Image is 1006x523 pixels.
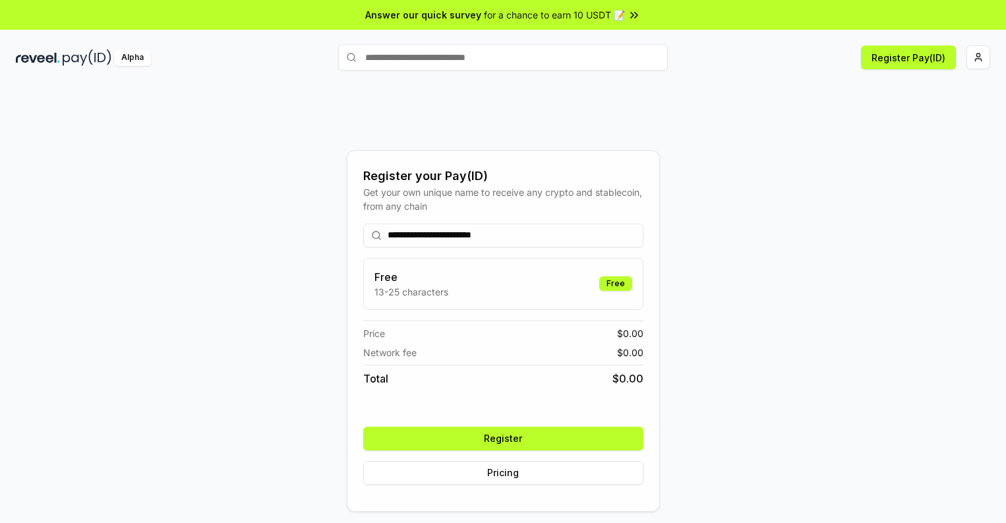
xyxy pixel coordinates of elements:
[612,371,643,386] span: $ 0.00
[114,49,151,66] div: Alpha
[363,326,385,340] span: Price
[617,346,643,359] span: $ 0.00
[617,326,643,340] span: $ 0.00
[363,461,643,485] button: Pricing
[374,269,448,285] h3: Free
[374,285,448,299] p: 13-25 characters
[599,276,632,291] div: Free
[16,49,60,66] img: reveel_dark
[363,185,643,213] div: Get your own unique name to receive any crypto and stablecoin, from any chain
[861,46,956,69] button: Register Pay(ID)
[363,346,417,359] span: Network fee
[63,49,111,66] img: pay_id
[363,427,643,450] button: Register
[363,167,643,185] div: Register your Pay(ID)
[365,8,481,22] span: Answer our quick survey
[484,8,625,22] span: for a chance to earn 10 USDT 📝
[363,371,388,386] span: Total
